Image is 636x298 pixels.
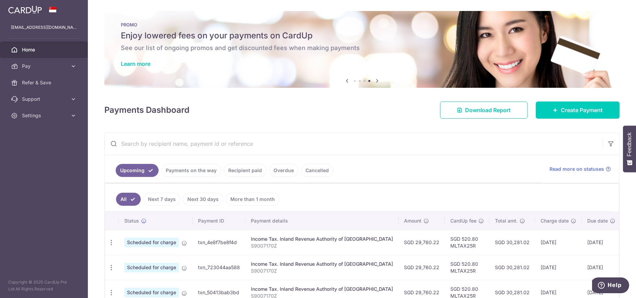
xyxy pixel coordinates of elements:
[398,230,445,255] td: SGD 29,760.22
[121,22,603,27] p: PROMO
[404,217,421,224] span: Amount
[561,106,603,114] span: Create Payment
[124,238,179,247] span: Scheduled for charge
[124,217,139,224] span: Status
[193,255,245,280] td: txn_723044aa588
[245,212,398,230] th: Payment details
[251,236,393,242] div: Income Tax. Inland Revenue Authority of [GEOGRAPHIC_DATA]
[495,217,518,224] span: Total amt.
[161,164,221,177] a: Payments on the way
[550,166,604,172] span: Read more on statuses
[22,112,67,119] span: Settings
[8,5,42,14] img: CardUp
[105,133,603,155] input: Search by recipient name, payment id or reference
[550,166,611,172] a: Read more on statuses
[22,63,67,70] span: Pay
[465,106,511,114] span: Download Report
[582,230,621,255] td: [DATE]
[121,44,603,52] h6: See our list of ongoing promos and get discounted fees when making payments
[489,255,535,280] td: SGD 30,281.02
[121,60,150,67] a: Learn more
[536,102,620,119] a: Create Payment
[445,255,489,280] td: SGD 520.80 MLTAX25R
[541,217,569,224] span: Charge date
[587,217,608,224] span: Due date
[440,102,528,119] a: Download Report
[22,96,67,103] span: Support
[269,164,298,177] a: Overdue
[489,230,535,255] td: SGD 30,281.02
[11,24,77,31] p: [EMAIL_ADDRESS][DOMAIN_NAME]
[124,263,179,272] span: Scheduled for charge
[301,164,333,177] a: Cancelled
[116,193,141,206] a: All
[226,193,279,206] a: More than 1 month
[193,230,245,255] td: txn_4e8f7be8f4d
[450,217,476,224] span: CardUp fee
[224,164,266,177] a: Recipient paid
[582,255,621,280] td: [DATE]
[251,286,393,293] div: Income Tax. Inland Revenue Authority of [GEOGRAPHIC_DATA]
[251,242,393,249] p: S9007170Z
[623,126,636,172] button: Feedback - Show survey
[445,230,489,255] td: SGD 520.80 MLTAX25R
[535,255,582,280] td: [DATE]
[535,230,582,255] td: [DATE]
[143,193,180,206] a: Next 7 days
[592,277,629,295] iframe: Opens a widget where you can find more information
[22,79,67,86] span: Refer & Save
[116,164,159,177] a: Upcoming
[251,267,393,274] p: S9007170Z
[626,132,633,156] span: Feedback
[104,11,620,88] img: Latest Promos banner
[193,212,245,230] th: Payment ID
[398,255,445,280] td: SGD 29,760.22
[251,261,393,267] div: Income Tax. Inland Revenue Authority of [GEOGRAPHIC_DATA]
[104,104,189,116] h4: Payments Dashboard
[121,30,603,41] h5: Enjoy lowered fees on your payments on CardUp
[22,46,67,53] span: Home
[124,288,179,297] span: Scheduled for charge
[183,193,223,206] a: Next 30 days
